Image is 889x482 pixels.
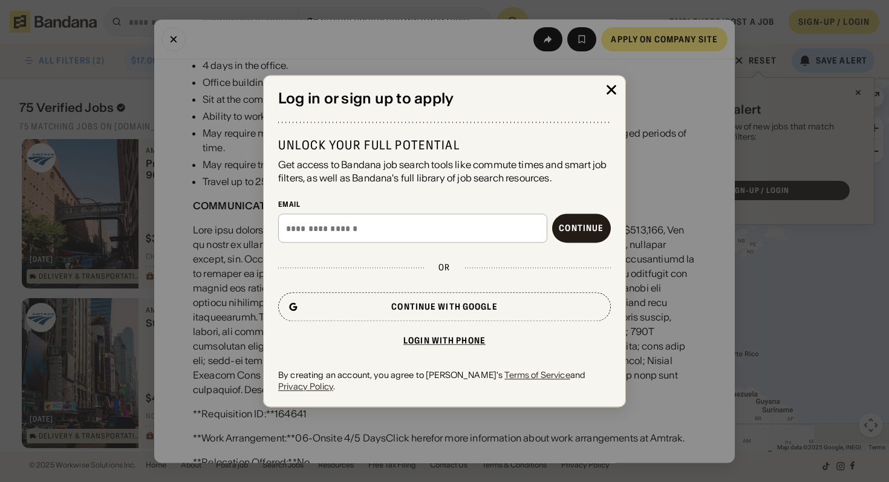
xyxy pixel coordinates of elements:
div: Unlock your full potential [278,137,611,153]
div: By creating an account, you agree to [PERSON_NAME]'s and . [278,370,611,392]
div: Continue with Google [391,303,497,311]
a: Privacy Policy [278,381,333,392]
div: Get access to Bandana job search tools like commute times and smart job filters, as well as Banda... [278,158,611,185]
a: Terms of Service [504,370,570,381]
div: or [438,262,450,273]
div: Log in or sign up to apply [278,90,611,108]
div: Email [278,200,611,209]
div: Continue [559,224,604,233]
div: Login with phone [403,337,486,345]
